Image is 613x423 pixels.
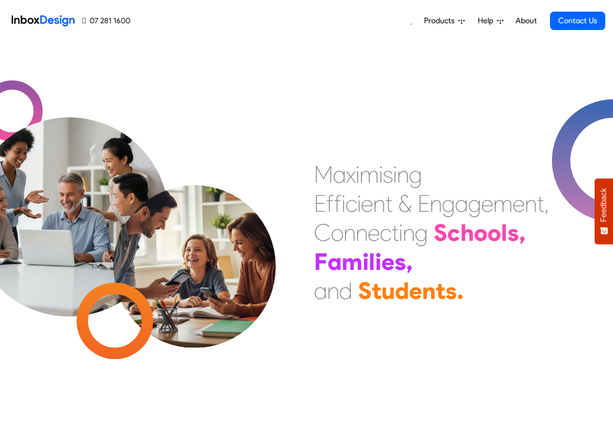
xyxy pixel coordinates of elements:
div: n [525,189,537,218]
div: n [397,160,409,189]
span: Feedback [599,188,608,222]
div: n [327,276,339,305]
div: o [331,218,344,247]
div: a [314,276,327,305]
div: e [409,276,422,305]
div: E [418,189,430,218]
a: Contact Us [550,12,605,30]
div: m [493,189,513,218]
div: e [381,247,394,276]
div: g [442,189,455,218]
div: e [513,189,525,218]
div: o [487,218,501,247]
div: i [399,218,403,247]
div: S [358,276,372,305]
a: 07 281 1600 [82,15,130,27]
div: g [415,218,428,247]
div: t [537,189,544,218]
div: a [328,247,342,276]
div: i [357,189,361,218]
a: Help [474,11,507,31]
div: h [460,218,474,247]
div: a [333,160,346,189]
div: e [481,189,493,218]
div: t [436,276,445,305]
div: c [447,218,460,247]
a: Products [420,11,469,31]
div: c [380,218,392,247]
div: S [434,218,447,247]
div: t [372,276,381,305]
div: n [430,189,442,218]
span: Products [424,15,458,27]
div: , [544,189,549,218]
div: d [339,276,352,305]
div: c [346,189,357,218]
div: n [344,218,356,247]
div: e [368,218,380,247]
div: s [383,160,393,189]
div: g [468,189,481,218]
div: o [474,218,487,247]
div: s [394,247,406,276]
img: parents_with_child.png [93,145,296,348]
div: n [422,276,436,305]
div: a [455,189,468,218]
div: s [507,218,519,247]
div: i [356,160,360,189]
div: m [360,160,379,189]
div: t [385,189,393,218]
div: n [356,218,368,247]
div: l [369,247,375,276]
div: s [445,276,457,305]
div: , [406,247,413,276]
button: Feedback - Show survey [595,178,613,244]
div: M [314,160,333,189]
div: F [314,247,328,276]
div: i [379,160,383,189]
div: t [392,218,399,247]
div: , [519,218,526,247]
div: C [314,218,331,247]
div: l [501,218,507,247]
div: f [326,189,334,218]
div: x [346,160,356,189]
div: i [375,247,381,276]
div: u [381,276,395,305]
div: & [398,189,412,218]
div: i [393,160,397,189]
a: About [513,11,539,31]
div: . [457,276,464,305]
div: i [342,189,346,218]
div: g [409,160,422,189]
div: E [314,189,326,218]
div: d [395,276,409,305]
div: i [362,247,369,276]
div: n [373,189,385,218]
div: m [342,247,362,276]
div: f [334,189,342,218]
div: e [361,189,373,218]
div: Maximising Efficient & Engagement, Connecting Schools, Families, and Students. [314,160,549,305]
span: Help [478,15,497,27]
div: n [403,218,415,247]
